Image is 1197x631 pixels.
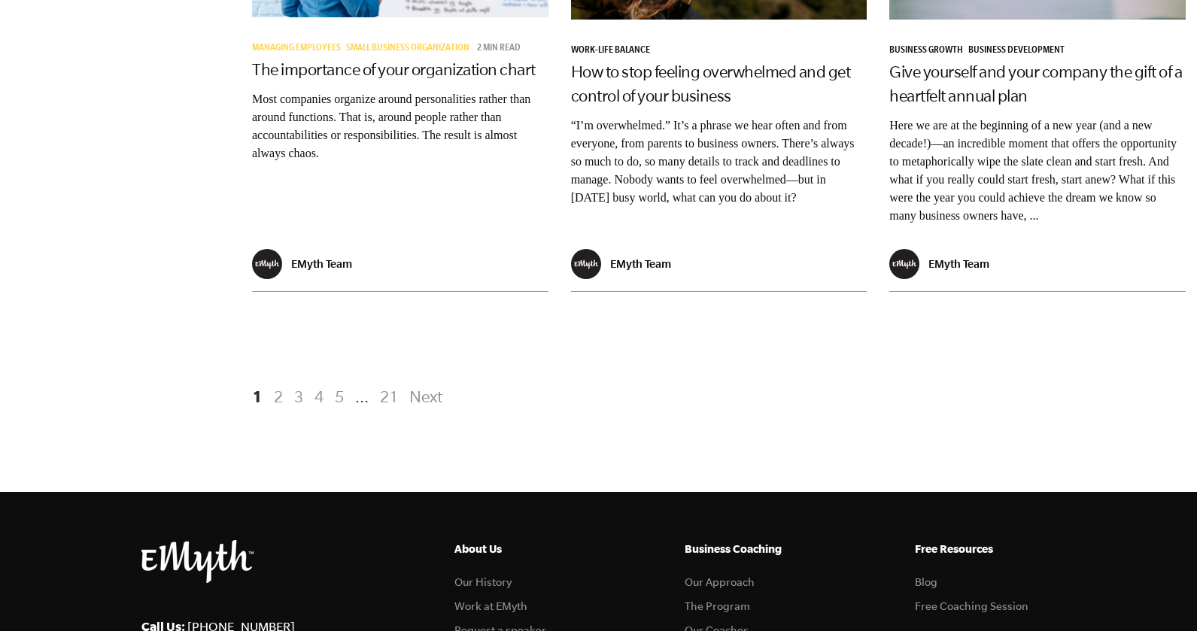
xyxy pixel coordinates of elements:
[685,540,826,558] h5: Business Coaching
[610,257,671,270] p: EMyth Team
[685,576,755,588] a: Our Approach
[346,44,475,54] a: Small Business Organization
[252,90,548,162] p: Most companies organize around personalities rather than around functions. That is, around people...
[889,46,968,56] a: Business Growth
[889,117,1186,225] p: Here we are at the beginning of a new year (and a new decade!)—an incredible moment that offers t...
[571,46,655,56] a: Work-Life Balance
[252,44,346,54] a: Managing Employees
[915,540,1056,558] h5: Free Resources
[375,383,403,410] a: 21
[571,117,867,207] p: “I’m overwhelmed.” It’s a phrase we hear often and from everyone, from parents to business owners...
[968,46,1065,56] span: Business Development
[571,249,601,279] img: EMyth Team - EMyth
[571,62,851,105] a: How to stop feeling overwhelmed and get control of your business
[968,46,1070,56] a: Business Development
[269,383,287,410] a: 2
[290,383,308,410] a: 3
[252,249,282,279] img: EMyth Team - EMyth
[291,257,352,270] p: EMyth Team
[1122,559,1197,631] iframe: Chat Widget
[928,257,989,270] p: EMyth Team
[889,46,963,56] span: Business Growth
[346,44,469,54] span: Small Business Organization
[252,60,536,78] a: The importance of your organization chart
[310,383,328,410] a: 4
[454,540,596,558] h5: About Us
[405,383,442,410] a: Next
[685,600,750,612] a: The Program
[454,600,527,612] a: Work at EMyth
[571,46,650,56] span: Work-Life Balance
[454,576,512,588] a: Our History
[141,540,254,583] img: EMyth
[252,44,341,54] span: Managing Employees
[889,249,919,279] img: EMyth Team - EMyth
[889,62,1182,105] a: Give yourself and your company the gift of a heartfelt annual plan
[477,44,521,54] p: 2 min read
[915,576,937,588] a: Blog
[330,383,348,410] a: 5
[915,600,1028,612] a: Free Coaching Session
